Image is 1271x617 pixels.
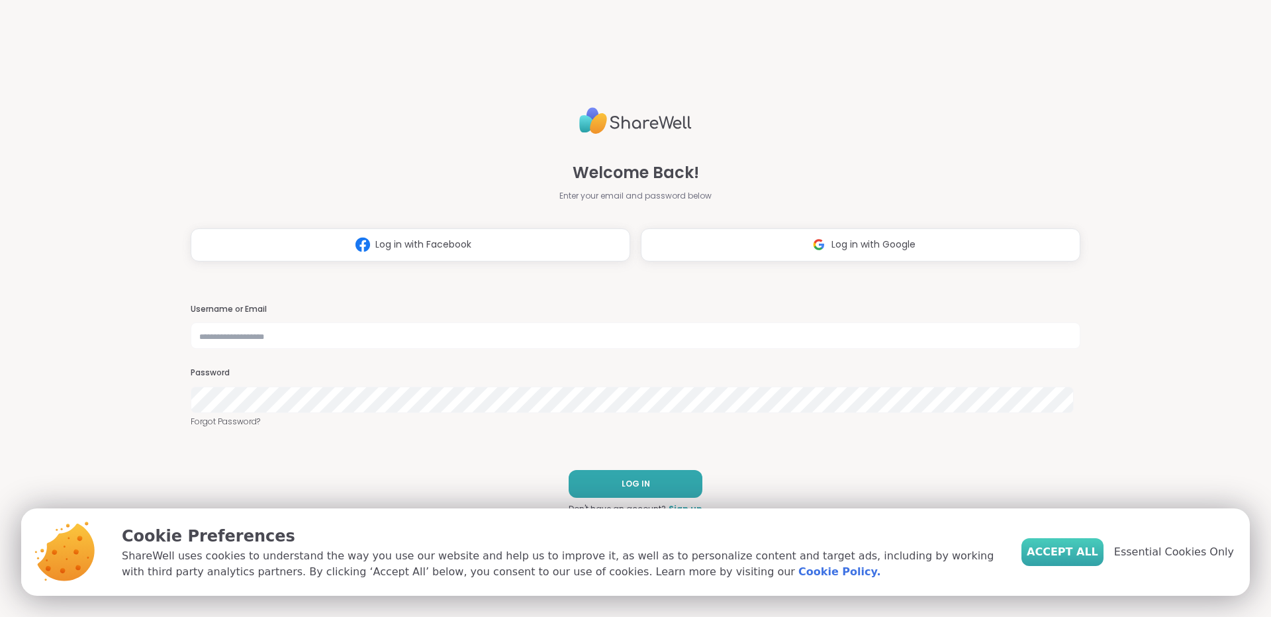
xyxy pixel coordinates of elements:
a: Cookie Policy. [798,564,880,580]
img: ShareWell Logo [579,102,692,140]
p: ShareWell uses cookies to understand the way you use our website and help us to improve it, as we... [122,548,1000,580]
a: Sign up [669,503,702,515]
span: Enter your email and password below [559,190,712,202]
h3: Username or Email [191,304,1080,315]
button: Log in with Google [641,228,1080,261]
img: ShareWell Logomark [350,232,375,257]
span: Accept All [1027,544,1098,560]
span: Log in with Facebook [375,238,471,252]
img: ShareWell Logomark [806,232,831,257]
button: LOG IN [569,470,702,498]
p: Cookie Preferences [122,524,1000,548]
span: Don't have an account? [569,503,666,515]
button: Log in with Facebook [191,228,630,261]
span: Essential Cookies Only [1114,544,1234,560]
span: Log in with Google [831,238,916,252]
button: Accept All [1021,538,1104,566]
h3: Password [191,367,1080,379]
a: Forgot Password? [191,416,1080,428]
span: LOG IN [622,478,650,490]
span: Welcome Back! [573,161,699,185]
